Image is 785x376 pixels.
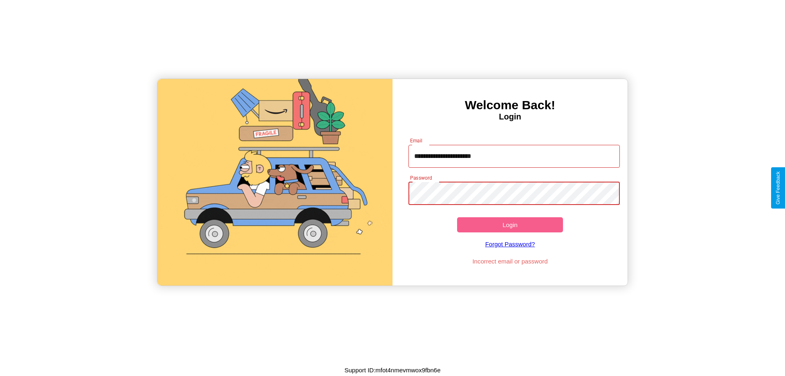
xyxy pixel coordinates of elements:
p: Incorrect email or password [404,256,616,267]
a: Forgot Password? [404,232,616,256]
h4: Login [392,112,628,122]
button: Login [457,217,563,232]
h3: Welcome Back! [392,98,628,112]
div: Give Feedback [775,171,781,205]
p: Support ID: mfot4nmevmwox9fbn6e [344,365,440,376]
label: Password [410,174,432,181]
img: gif [157,79,392,286]
label: Email [410,137,423,144]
